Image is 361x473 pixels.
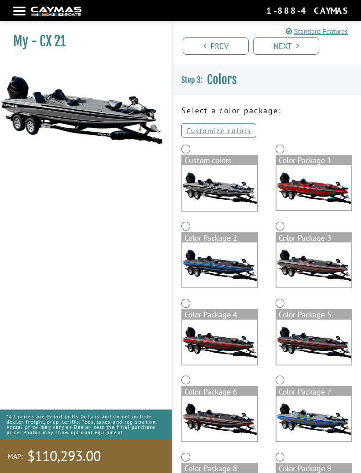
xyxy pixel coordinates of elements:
[173,64,361,96] h3: Colors
[253,37,319,55] a: Next
[182,156,257,165] div: Custom colors
[180,36,361,55] ul: Pagination
[31,7,81,16] img: white-logo-c9c8dbefe5ff5ceceb0f0178aa75bf4bb51f6bca0971e226c86eb53dfe498488.png
[182,242,257,287] img: color_package_333.png
[286,26,348,37] a: Standard Features
[7,452,23,461] span: MAP:
[182,387,257,397] div: Color Package 6
[276,310,351,320] div: Color Package 5
[182,310,257,320] div: Color Package 4
[182,233,257,243] div: Color Package 2
[276,242,351,287] img: color_package_334.png
[266,5,348,16] div: 1-888-4CAYMAS
[182,396,257,441] img: color_package_337.png
[276,396,351,441] img: color_package_338.png
[276,156,351,165] div: Color Package 1
[276,165,351,210] img: color_package_332.png
[182,165,257,211] img: cx-Base-Layer.png
[276,233,351,243] div: Color Package 3
[181,123,256,138] a: Customize colors
[183,37,249,55] a: Prev
[7,410,165,439] p: *All prices are Retail in US Dollars and do not include dealer freight, prep, tariffs, fees, taxe...
[182,320,257,365] img: color_package_335.png
[13,33,150,49] h1: My - CX 21
[181,104,352,116] p: Select a color package:
[27,447,101,466] span: $110,293.00
[276,320,351,365] img: color_package_336.png
[276,387,351,397] div: Color Package 7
